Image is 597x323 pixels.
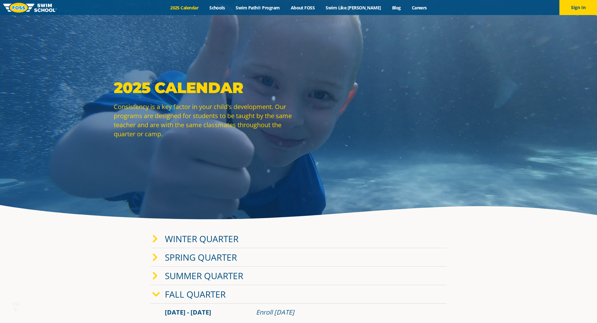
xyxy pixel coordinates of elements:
[165,288,226,300] a: Fall Quarter
[165,308,211,316] span: [DATE] - [DATE]
[204,5,230,11] a: Schools
[165,5,204,11] a: 2025 Calendar
[114,102,296,138] p: Consistency is a key factor in your child's development. Our programs are designed for students t...
[165,270,243,282] a: Summer Quarter
[256,308,432,317] div: Enroll [DATE]
[406,5,432,11] a: Careers
[165,251,237,263] a: Spring Quarter
[285,5,320,11] a: About FOSS
[386,5,406,11] a: Blog
[320,5,387,11] a: Swim Like [PERSON_NAME]
[230,5,285,11] a: Swim Path® Program
[12,303,19,312] div: TOP
[165,233,238,245] a: Winter Quarter
[114,79,243,97] strong: 2025 Calendar
[3,3,57,13] img: FOSS Swim School Logo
